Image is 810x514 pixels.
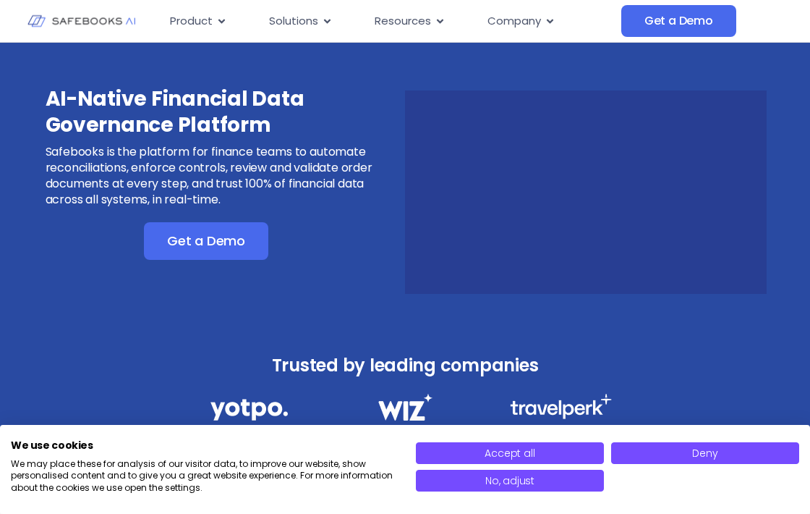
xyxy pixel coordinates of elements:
[644,14,713,28] span: Get a Demo
[269,13,318,30] span: Solutions
[375,13,431,30] span: Resources
[621,5,736,37] a: Get a Demo
[11,439,394,452] h2: We use cookies
[167,234,245,248] span: Get a Demo
[158,7,621,35] div: Menu Toggle
[510,394,612,419] img: Financial Data Governance 3
[611,442,799,464] button: Deny all cookies
[158,7,621,35] nav: Menu
[11,458,394,494] p: We may place these for analysis of our visitor data, to improve our website, show personalised co...
[170,13,213,30] span: Product
[179,352,631,379] h3: Trusted by leading companies
[46,86,404,138] h3: AI-Native Financial Data Governance Platform
[692,446,717,460] span: Deny
[416,442,604,464] button: Accept all cookies
[485,446,534,460] span: Accept all
[210,394,288,425] img: Financial Data Governance 1
[487,13,541,30] span: Company
[485,473,534,488] span: No, adjust
[371,394,439,421] img: Financial Data Governance 2
[144,222,268,260] a: Get a Demo
[416,470,604,492] button: Adjust cookie preferences
[46,144,404,208] p: Safebooks is the platform for finance teams to automate reconciliations, enforce controls, review...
